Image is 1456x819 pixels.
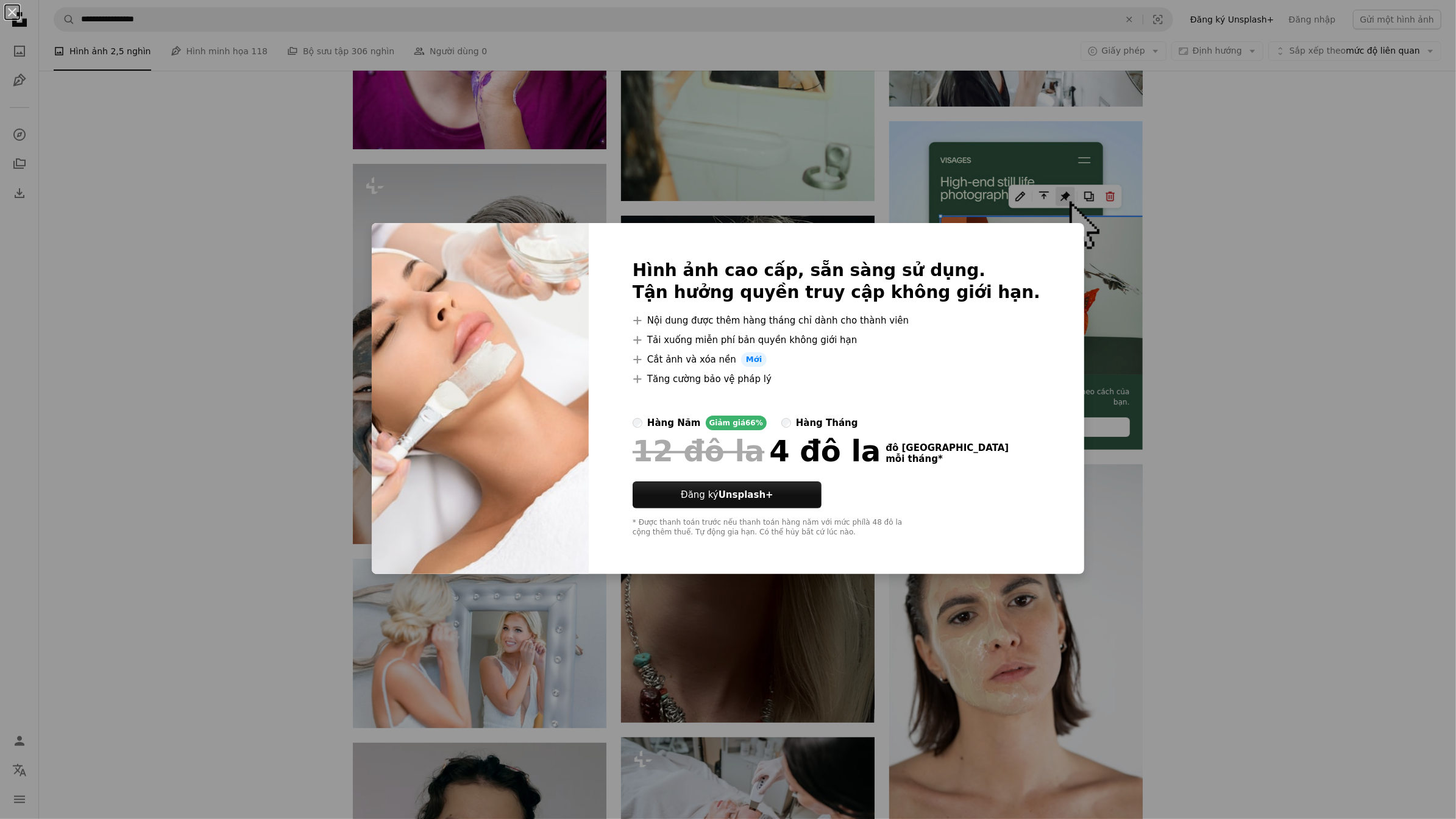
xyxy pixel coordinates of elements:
font: Hình ảnh cao cấp, sẵn sàng sử dụng. [633,260,985,280]
font: Nội dung được thêm hàng tháng chỉ dành cho thành viên [647,315,909,326]
font: Mới [746,355,762,364]
font: hàng năm [647,417,701,428]
font: Giảm giá [709,419,746,427]
font: 66% [745,419,763,427]
font: hàng tháng [796,417,858,428]
font: Cắt ảnh và xóa nền [647,354,736,365]
font: 4 đô la [769,434,881,468]
font: là 48 đô la [864,518,902,526]
button: Đăng kýUnsplash+ [633,481,822,508]
font: Tăng cường bảo vệ pháp lý [647,374,772,385]
font: cộng thêm thuế. Tự động gia hạn. Có thể hủy bất cứ lúc nào. [633,528,856,536]
font: 12 đô la [633,434,764,468]
font: Tải xuống miễn phí bản quyền không giới hạn [647,335,857,346]
input: hàng nămGiảm giá66% [633,418,642,428]
font: Tận hưởng quyền truy cập không giới hạn. [633,282,1040,302]
font: mỗi tháng [886,453,938,464]
font: đô [GEOGRAPHIC_DATA] [886,442,1009,453]
font: * Được thanh toán trước nếu thanh toán hàng năm với mức phí [633,518,864,526]
input: hàng tháng [781,418,791,428]
font: Unsplash+ [719,489,773,500]
img: premium_photo-1661255395799-a300794397fb [372,223,589,574]
font: Đăng ký [681,489,719,500]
